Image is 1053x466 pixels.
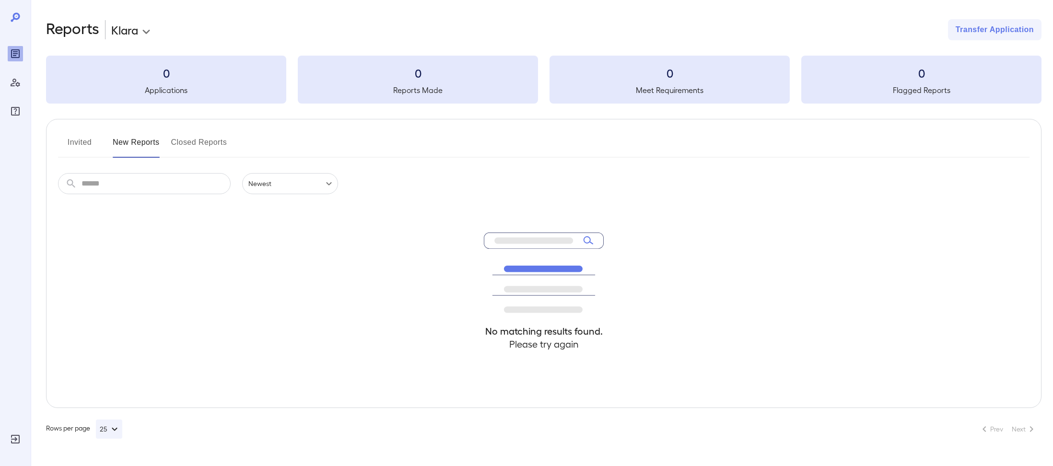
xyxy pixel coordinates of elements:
[46,65,286,81] h3: 0
[484,325,604,338] h4: No matching results found.
[113,135,160,158] button: New Reports
[58,135,101,158] button: Invited
[484,338,604,350] h4: Please try again
[46,84,286,96] h5: Applications
[46,419,122,439] div: Rows per page
[801,65,1041,81] h3: 0
[46,19,99,40] h2: Reports
[948,19,1041,40] button: Transfer Application
[46,56,1041,104] summary: 0Applications0Reports Made0Meet Requirements0Flagged Reports
[8,431,23,447] div: Log Out
[801,84,1041,96] h5: Flagged Reports
[298,84,538,96] h5: Reports Made
[8,104,23,119] div: FAQ
[111,22,138,37] p: Klara
[96,419,122,439] button: 25
[8,75,23,90] div: Manage Users
[171,135,227,158] button: Closed Reports
[298,65,538,81] h3: 0
[8,46,23,61] div: Reports
[550,84,790,96] h5: Meet Requirements
[974,421,1041,437] nav: pagination navigation
[242,173,338,194] div: Newest
[550,65,790,81] h3: 0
